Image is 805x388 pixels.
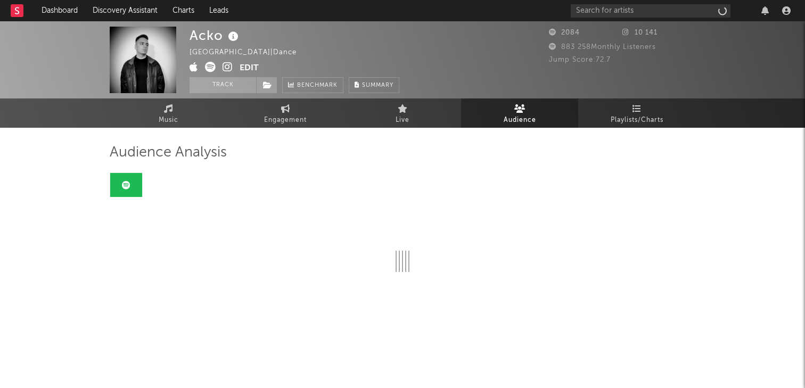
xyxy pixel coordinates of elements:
a: Live [344,98,461,128]
span: Playlists/Charts [611,114,663,127]
span: Music [159,114,178,127]
a: Audience [461,98,578,128]
span: Live [396,114,409,127]
span: Audience Analysis [110,146,227,159]
a: Playlists/Charts [578,98,695,128]
span: 2084 [549,29,580,36]
button: Edit [240,62,259,75]
input: Search for artists [571,4,730,18]
a: Music [110,98,227,128]
span: Jump Score: 72.7 [549,56,611,63]
span: Audience [504,114,536,127]
span: 10 141 [622,29,658,36]
div: Acko [190,27,241,44]
span: Engagement [264,114,307,127]
span: Summary [362,82,393,88]
a: Engagement [227,98,344,128]
span: 883 258 Monthly Listeners [549,44,656,51]
a: Benchmark [282,77,343,93]
button: Summary [349,77,399,93]
div: [GEOGRAPHIC_DATA] | Dance [190,46,309,59]
span: Benchmark [297,79,338,92]
button: Track [190,77,256,93]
